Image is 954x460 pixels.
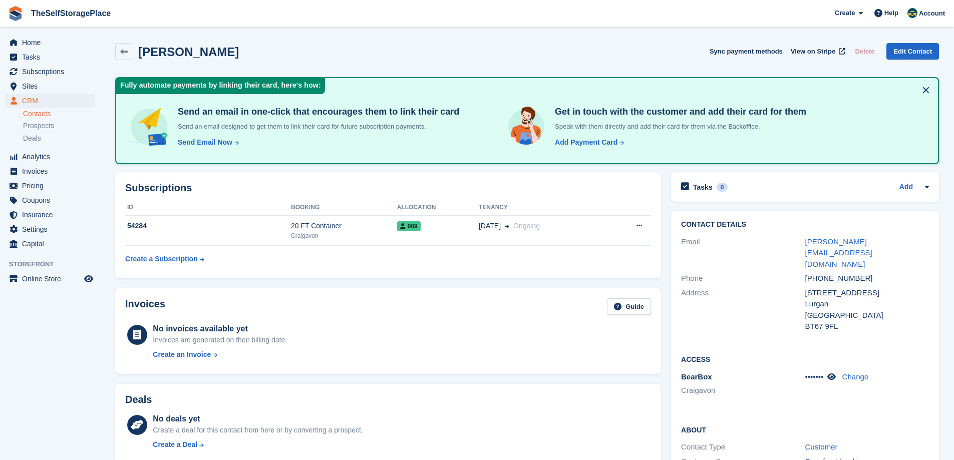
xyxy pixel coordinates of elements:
[83,273,95,285] a: Preview store
[125,221,291,231] div: 54284
[291,200,397,216] th: Booking
[513,222,540,230] span: Ongoing
[607,298,651,315] a: Guide
[805,321,929,332] div: BT67 9FL
[153,349,211,360] div: Create an Invoice
[710,43,783,60] button: Sync payment methods
[125,200,291,216] th: ID
[125,182,651,194] h2: Subscriptions
[178,137,232,148] div: Send Email Now
[551,122,806,132] p: Speak with them directly and add their card for them via the Backoffice.
[551,137,625,148] a: Add Payment Card
[22,272,82,286] span: Online Store
[22,208,82,222] span: Insurance
[5,193,95,207] a: menu
[693,183,713,192] h2: Tasks
[138,45,239,59] h2: [PERSON_NAME]
[128,106,170,148] img: send-email-b5881ef4c8f827a638e46e229e590028c7e36e3a6c99d2365469aff88783de13.svg
[791,47,835,57] span: View on Stripe
[681,441,805,453] div: Contact Type
[805,310,929,321] div: [GEOGRAPHIC_DATA]
[506,106,547,147] img: get-in-touch-e3e95b6451f4e49772a6039d3abdde126589d6f45a760754adfa51be33bf0f70.svg
[5,50,95,64] a: menu
[22,94,82,108] span: CRM
[153,439,197,450] div: Create a Deal
[681,385,805,396] li: Craigavon
[174,122,459,132] p: Send an email designed to get them to link their card for future subscription payments.
[116,78,325,94] div: Fully automate payments by linking their card, here's how:
[919,9,945,19] span: Account
[835,8,855,18] span: Create
[23,109,95,119] a: Contacts
[22,164,82,178] span: Invoices
[8,6,23,21] img: stora-icon-8386f47178a22dfd0bd8f6a31ec36ba5ce8667c1dd55bd0f319d3a0aa187defe.svg
[884,8,898,18] span: Help
[397,221,421,231] span: 009
[805,372,824,381] span: •••••••
[681,221,929,229] h2: Contact Details
[805,442,838,451] a: Customer
[5,164,95,178] a: menu
[681,236,805,270] div: Email
[22,36,82,50] span: Home
[907,8,917,18] img: Gairoid
[23,133,95,144] a: Deals
[681,424,929,434] h2: About
[805,237,872,268] a: [PERSON_NAME][EMAIL_ADDRESS][DOMAIN_NAME]
[153,439,363,450] a: Create a Deal
[153,413,363,425] div: No deals yet
[805,298,929,310] div: Lurgan
[5,65,95,79] a: menu
[27,5,115,22] a: TheSelfStoragePlace
[23,134,41,143] span: Deals
[5,150,95,164] a: menu
[291,231,397,240] div: Craigavon
[125,298,165,315] h2: Invoices
[22,222,82,236] span: Settings
[886,43,939,60] a: Edit Contact
[125,394,152,405] h2: Deals
[555,137,617,148] div: Add Payment Card
[805,273,929,284] div: [PHONE_NUMBER]
[125,254,198,264] div: Create a Subscription
[153,335,287,345] div: Invoices are generated on their billing date.
[717,183,728,192] div: 0
[5,79,95,93] a: menu
[681,287,805,332] div: Address
[153,323,287,335] div: No invoices available yet
[22,193,82,207] span: Coupons
[22,65,82,79] span: Subscriptions
[479,200,607,216] th: Tenancy
[22,237,82,251] span: Capital
[5,237,95,251] a: menu
[22,179,82,193] span: Pricing
[5,94,95,108] a: menu
[9,259,100,269] span: Storefront
[22,79,82,93] span: Sites
[153,349,287,360] a: Create an Invoice
[23,121,95,131] a: Prospects
[291,221,397,231] div: 20 FT Container
[22,50,82,64] span: Tasks
[842,372,869,381] a: Change
[681,372,712,381] span: BearBox
[681,273,805,284] div: Phone
[787,43,847,60] a: View on Stripe
[174,106,459,118] h4: Send an email in one-click that encourages them to link their card
[5,222,95,236] a: menu
[851,43,878,60] button: Delete
[22,150,82,164] span: Analytics
[551,106,806,118] h4: Get in touch with the customer and add their card for them
[5,36,95,50] a: menu
[153,425,363,435] div: Create a deal for this contact from here or by converting a prospect.
[805,287,929,299] div: [STREET_ADDRESS]
[479,221,501,231] span: [DATE]
[5,208,95,222] a: menu
[23,121,54,131] span: Prospects
[899,182,913,193] a: Add
[397,200,479,216] th: Allocation
[681,354,929,364] h2: Access
[125,250,204,268] a: Create a Subscription
[5,272,95,286] a: menu
[5,179,95,193] a: menu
